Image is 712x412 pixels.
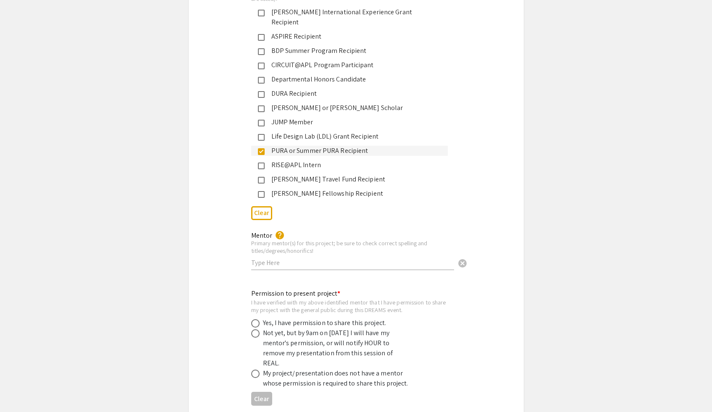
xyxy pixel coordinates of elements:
div: Not yet, but by 9am on [DATE] I will have my mentor's permission, or will notify HOUR to remove m... [263,328,410,368]
div: CIRCUIT@APL Program Participant [265,60,441,70]
div: [PERSON_NAME] or [PERSON_NAME] Scholar [265,103,441,113]
iframe: Chat [6,374,36,406]
mat-label: Mentor [251,231,272,240]
div: DURA Recipient [265,89,441,99]
div: ASPIRE Recipient [265,31,441,42]
div: [PERSON_NAME] International Experience Grant Recipient [265,7,441,27]
div: [PERSON_NAME] Travel Fund Recipient [265,174,441,184]
div: My project/presentation does not have a mentor whose permission is required to share this project. [263,368,410,388]
button: Clear [251,206,272,220]
span: cancel [457,258,468,268]
button: Clear [454,254,471,271]
input: Type Here [251,258,454,267]
div: JUMP Member [265,117,441,127]
mat-label: Permission to present project [251,289,341,298]
div: RISE@APL Intern [265,160,441,170]
div: PURA or Summer PURA Recipient [265,146,441,156]
div: [PERSON_NAME] Fellowship Recipient [265,189,441,199]
button: Clear [251,392,272,406]
div: Departmental Honors Candidate [265,74,441,84]
div: I have verified with my above identified mentor that I have permission to share my project with t... [251,299,448,313]
div: Yes, I have permission to share this project. [263,318,386,328]
div: Life Design Lab (LDL) Grant Recipient [265,131,441,142]
mat-icon: help [275,230,285,240]
div: Primary mentor(s) for this project; be sure to check correct spelling and titles/degrees/honorifics! [251,239,454,254]
div: BDP Summer Program Recipient [265,46,441,56]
